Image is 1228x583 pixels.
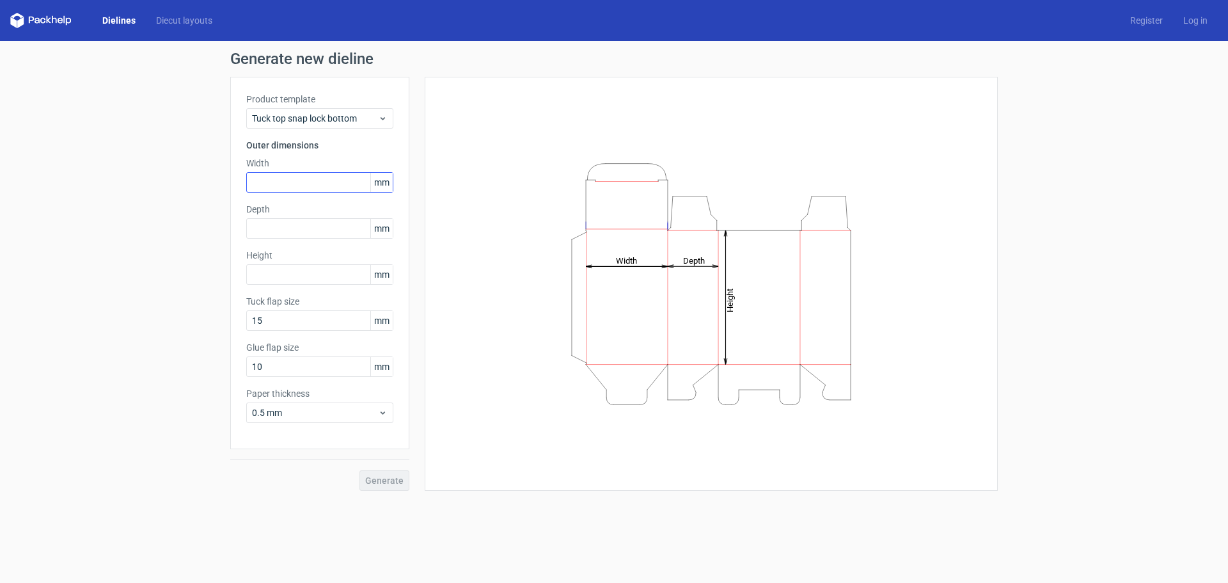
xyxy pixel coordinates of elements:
[370,311,393,330] span: mm
[725,288,735,312] tspan: Height
[1120,14,1173,27] a: Register
[246,387,393,400] label: Paper thickness
[246,93,393,106] label: Product template
[252,406,378,419] span: 0.5 mm
[370,265,393,284] span: mm
[246,203,393,216] label: Depth
[246,295,393,308] label: Tuck flap size
[246,157,393,170] label: Width
[92,14,146,27] a: Dielines
[616,255,637,265] tspan: Width
[370,357,393,376] span: mm
[370,173,393,192] span: mm
[230,51,998,67] h1: Generate new dieline
[246,139,393,152] h3: Outer dimensions
[252,112,378,125] span: Tuck top snap lock bottom
[246,341,393,354] label: Glue flap size
[683,255,705,265] tspan: Depth
[1173,14,1218,27] a: Log in
[370,219,393,238] span: mm
[146,14,223,27] a: Diecut layouts
[246,249,393,262] label: Height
